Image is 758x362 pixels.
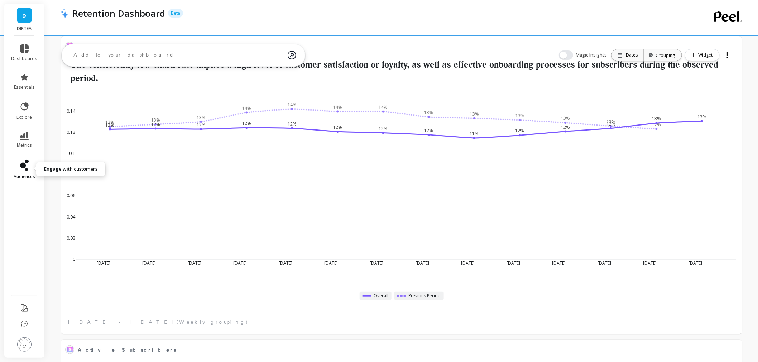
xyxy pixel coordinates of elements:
span: audiences [14,174,35,180]
div: Grouping [651,52,675,59]
span: Overall [374,293,389,299]
span: Monthly Subscribers Churn Rate [78,41,715,52]
span: Previous Period [409,293,441,299]
span: essentials [14,84,35,90]
span: dashboards [11,56,38,62]
img: header icon [60,8,69,18]
p: Retention Dashboard [72,7,165,19]
p: Beta [168,9,183,18]
span: Magic Insights [576,52,609,59]
img: profile picture [17,337,32,352]
span: metrics [17,142,32,148]
span: [DATE] - [DATE] [68,318,174,326]
p: Dates [626,52,638,58]
span: D [23,11,27,20]
span: Widget [699,52,715,59]
span: (Weekly grouping) [177,318,248,326]
span: Active Subscribers [78,346,176,354]
button: Widget [685,49,720,61]
span: explore [17,114,32,120]
h2: The consistently low churn rate implies a high level of customer satisfaction or loyalty, as well... [65,58,738,85]
img: magic search icon [288,45,296,65]
p: DIRTEA [11,26,38,31]
span: Active Subscribers [78,345,715,355]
